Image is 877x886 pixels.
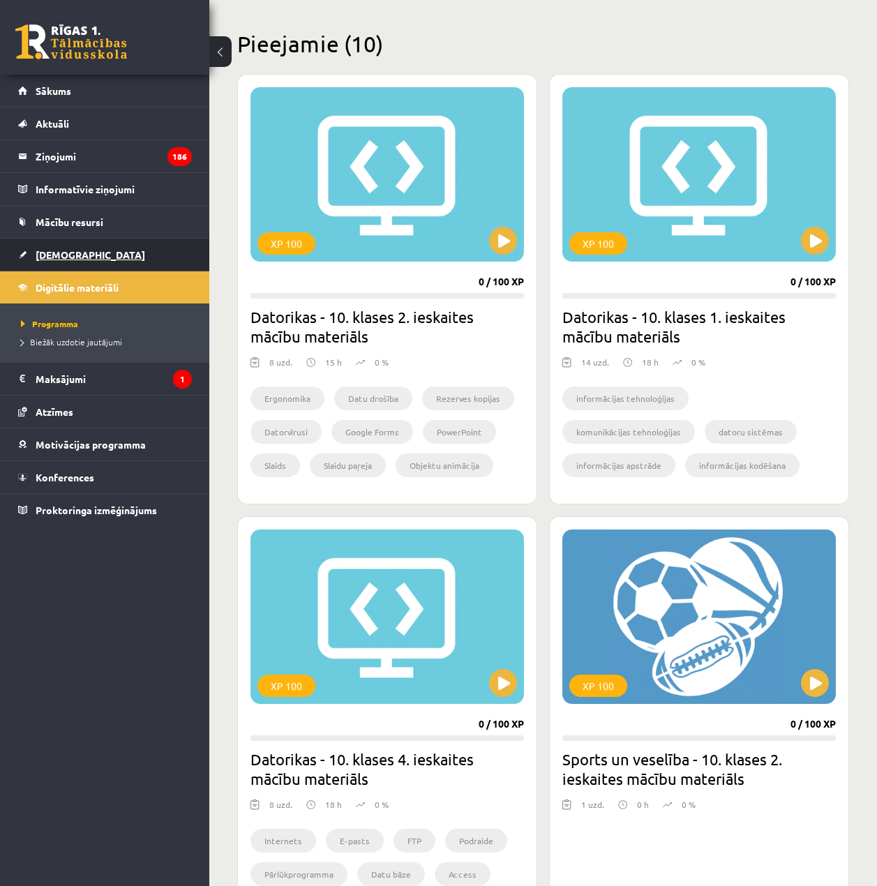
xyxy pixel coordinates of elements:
[250,307,524,346] h2: Datorikas - 10. klases 2. ieskaites mācību materiāls
[250,862,347,886] li: Pārlūkprogramma
[36,173,192,205] legend: Informatīvie ziņojumi
[18,140,192,172] a: Ziņojumi186
[18,271,192,303] a: Digitālie materiāli
[637,798,649,811] p: 0 h
[422,386,514,410] li: Rezerves kopijas
[36,471,94,483] span: Konferences
[685,453,800,477] li: informācijas kodēšana
[326,829,384,853] li: E-pasts
[562,307,836,346] h2: Datorikas - 10. klases 1. ieskaites mācību materiāls
[375,798,389,811] p: 0 %
[15,24,127,59] a: Rīgas 1. Tālmācības vidusskola
[257,675,315,697] div: XP 100
[36,84,71,97] span: Sākums
[18,363,192,395] a: Maksājumi1
[237,30,849,57] h2: Pieejamie (10)
[21,318,78,329] span: Programma
[423,420,496,444] li: PowerPoint
[310,453,386,477] li: Slaidu paŗeja
[642,356,659,368] p: 18 h
[250,386,324,410] li: Ergonomika
[269,798,292,819] div: 8 uzd.
[36,140,192,172] legend: Ziņojumi
[36,363,192,395] legend: Maksājumi
[36,117,69,130] span: Aktuāli
[36,248,145,261] span: [DEMOGRAPHIC_DATA]
[21,317,195,330] a: Programma
[393,829,435,853] li: FTP
[562,420,695,444] li: komunikācijas tehnoloģijas
[445,829,507,853] li: Podraide
[581,798,604,819] div: 1 uzd.
[18,75,192,107] a: Sākums
[375,356,389,368] p: 0 %
[325,798,342,811] p: 18 h
[36,438,146,451] span: Motivācijas programma
[581,356,609,377] div: 14 uzd.
[250,829,316,853] li: Internets
[18,107,192,140] a: Aktuāli
[250,453,300,477] li: Slaids
[325,356,342,368] p: 15 h
[562,749,836,788] h2: Sports un veselība - 10. klases 2. ieskaites mācību materiāls
[562,453,675,477] li: informācijas apstrāde
[705,420,797,444] li: datoru sistēmas
[435,862,490,886] li: Access
[173,370,192,389] i: 1
[357,862,425,886] li: Datu bāze
[21,336,122,347] span: Biežāk uzdotie jautājumi
[18,494,192,526] a: Proktoringa izmēģinājums
[396,453,493,477] li: Objektu animācija
[18,239,192,271] a: [DEMOGRAPHIC_DATA]
[682,798,696,811] p: 0 %
[250,420,322,444] li: Datorvīrusi
[18,461,192,493] a: Konferences
[167,147,192,166] i: 186
[18,396,192,428] a: Atzīmes
[331,420,413,444] li: Google Forms
[569,675,627,697] div: XP 100
[569,232,627,255] div: XP 100
[257,232,315,255] div: XP 100
[18,173,192,205] a: Informatīvie ziņojumi
[18,206,192,238] a: Mācību resursi
[36,504,157,516] span: Proktoringa izmēģinājums
[562,386,689,410] li: informācijas tehnoloģijas
[36,281,119,294] span: Digitālie materiāli
[36,216,103,228] span: Mācību resursi
[269,356,292,377] div: 8 uzd.
[691,356,705,368] p: 0 %
[36,405,73,418] span: Atzīmes
[334,386,412,410] li: Datu drošība
[18,428,192,460] a: Motivācijas programma
[250,749,524,788] h2: Datorikas - 10. klases 4. ieskaites mācību materiāls
[21,336,195,348] a: Biežāk uzdotie jautājumi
